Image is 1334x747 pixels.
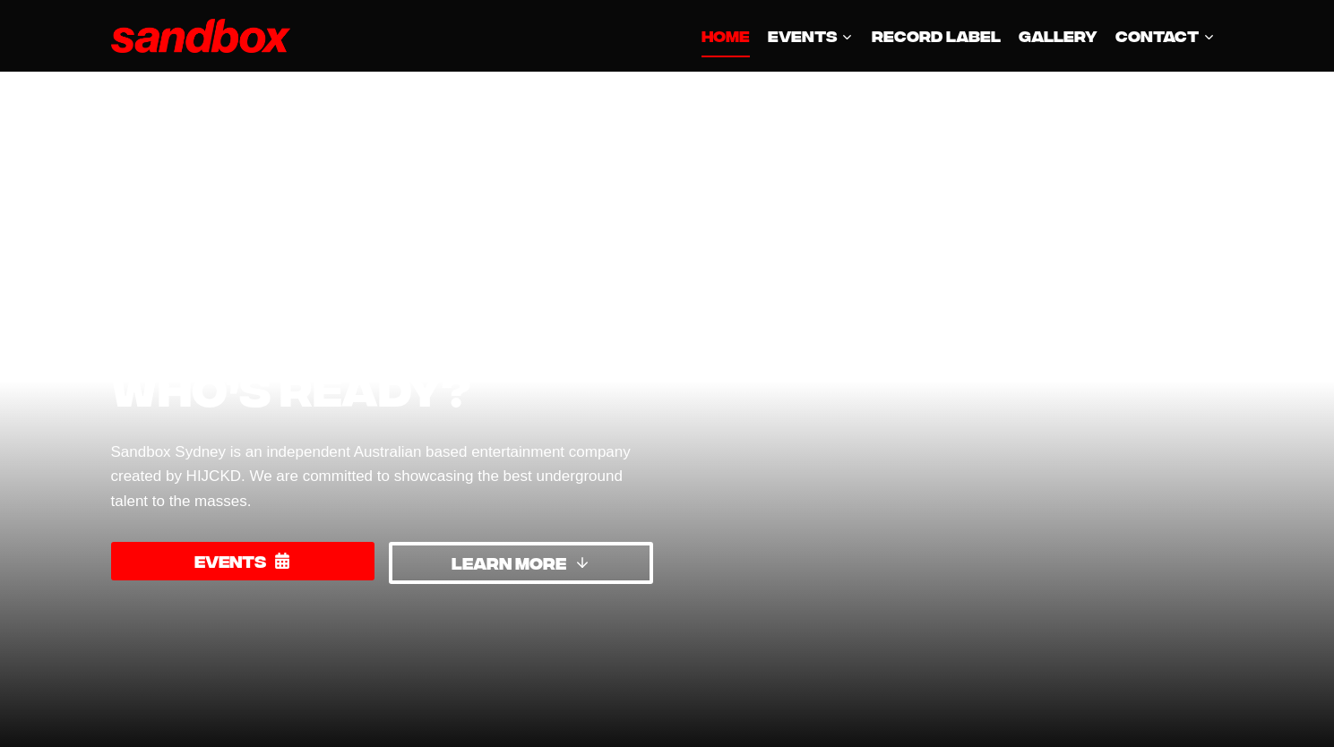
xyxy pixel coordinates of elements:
a: Record Label [862,14,1009,57]
nav: Primary Navigation [693,14,1224,57]
span: EVENTS [194,548,266,574]
a: EVENTS [111,542,375,580]
h1: Sydney’s biggest monthly event, who’s ready? [111,225,653,418]
a: LEARN MORE [389,542,653,584]
p: Sandbox Sydney is an independent Australian based entertainment company created by HIJCKD. We are... [111,440,653,513]
span: EVENTS [768,23,853,47]
img: Sandbox [111,19,290,54]
a: GALLERY [1010,14,1106,57]
span: CONTACT [1115,23,1214,47]
span: LEARN MORE [452,550,566,576]
a: CONTACT [1106,14,1223,57]
a: HOME [693,14,759,57]
a: EVENTS [759,14,862,57]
